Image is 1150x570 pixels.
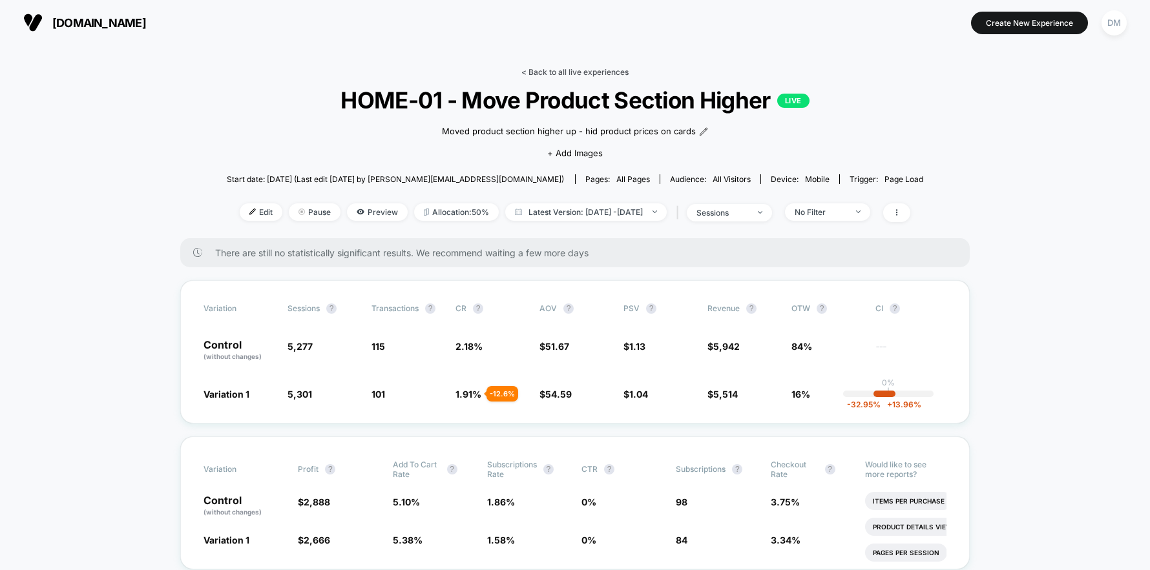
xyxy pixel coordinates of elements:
span: 101 [371,389,385,400]
span: Revenue [707,303,740,313]
span: 5,942 [713,341,740,352]
span: OTW [791,303,862,314]
span: -32.95 % [847,400,881,409]
span: Edit [240,203,282,221]
span: $ [623,341,645,352]
img: end [758,211,762,214]
span: all pages [616,174,650,184]
span: All Visitors [713,174,751,184]
span: Allocation: 50% [414,203,499,221]
span: (without changes) [204,508,262,516]
span: 1.86 % [487,496,515,507]
li: Product Details Views Rate [865,518,983,536]
span: (without changes) [204,352,262,360]
p: Control [204,340,275,361]
img: end [298,209,305,215]
span: 0 % [581,496,596,507]
button: ? [473,303,483,314]
span: 2,888 [304,496,330,507]
a: < Back to all live experiences [521,67,629,77]
span: Latest Version: [DATE] - [DATE] [505,203,667,221]
span: PSV [623,303,640,313]
span: 84 [676,534,687,545]
span: Checkout Rate [771,460,819,479]
p: Control [204,495,285,517]
img: edit [249,209,256,215]
p: LIVE [777,94,810,108]
div: - 12.6 % [486,386,518,402]
img: rebalance [424,209,429,216]
p: 0% [882,378,895,387]
span: 16% [791,389,810,400]
img: end [653,210,657,213]
span: $ [623,389,648,400]
span: Profit [298,464,319,474]
p: | [887,387,890,397]
div: Trigger: [850,174,923,184]
span: $ [298,496,330,507]
button: ? [326,303,337,314]
span: Variation [204,303,275,314]
button: ? [325,464,335,474]
div: DM [1102,10,1127,36]
div: sessions [696,208,748,218]
div: Pages: [585,174,650,184]
img: calendar [515,209,522,215]
span: Variation 1 [204,389,249,400]
button: ? [604,464,614,474]
span: 3.34 % [771,534,800,545]
button: ? [646,303,656,314]
li: Pages Per Session [865,544,947,562]
span: $ [707,341,740,352]
span: CR [455,303,466,313]
button: ? [543,464,554,474]
span: 2.18 % [455,341,483,352]
span: mobile [805,174,830,184]
div: No Filter [795,207,846,217]
span: Subscriptions Rate [487,460,537,479]
span: 3.75 % [771,496,800,507]
span: Variation [204,460,275,479]
span: Variation 1 [204,534,249,545]
span: AOV [539,303,557,313]
span: Add To Cart Rate [393,460,441,479]
span: HOME-01 - Move Product Section Higher [262,87,889,114]
button: ? [732,464,742,474]
span: $ [539,341,569,352]
span: Subscriptions [676,464,726,474]
span: 5.38 % [393,534,423,545]
div: Audience: [670,174,751,184]
button: [DOMAIN_NAME] [19,12,150,33]
span: [DOMAIN_NAME] [52,16,146,30]
span: 5.10 % [393,496,420,507]
span: Transactions [371,303,419,313]
button: Create New Experience [971,12,1088,34]
button: DM [1098,10,1131,36]
span: 5,301 [287,389,312,400]
span: Device: [760,174,839,184]
span: Start date: [DATE] (Last edit [DATE] by [PERSON_NAME][EMAIL_ADDRESS][DOMAIN_NAME]) [227,174,564,184]
button: ? [890,303,900,314]
span: $ [539,389,572,400]
button: ? [563,303,574,314]
span: CI [875,303,946,314]
span: 51.67 [545,341,569,352]
span: 1.13 [629,341,645,352]
button: ? [817,303,827,314]
button: ? [447,464,457,474]
span: There are still no statistically significant results. We recommend waiting a few more days [215,247,944,258]
button: ? [425,303,435,314]
span: Pause [289,203,340,221]
span: Moved product section higher up - hid product prices on cards [442,125,696,138]
span: 54.59 [545,389,572,400]
span: 13.96 % [881,400,921,409]
button: ? [825,464,835,474]
span: 5,277 [287,341,313,352]
span: CTR [581,464,598,474]
span: Preview [347,203,408,221]
li: Items Per Purchase [865,492,952,510]
span: 115 [371,341,385,352]
span: + [887,400,892,409]
span: | [673,203,687,222]
span: --- [875,343,946,361]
